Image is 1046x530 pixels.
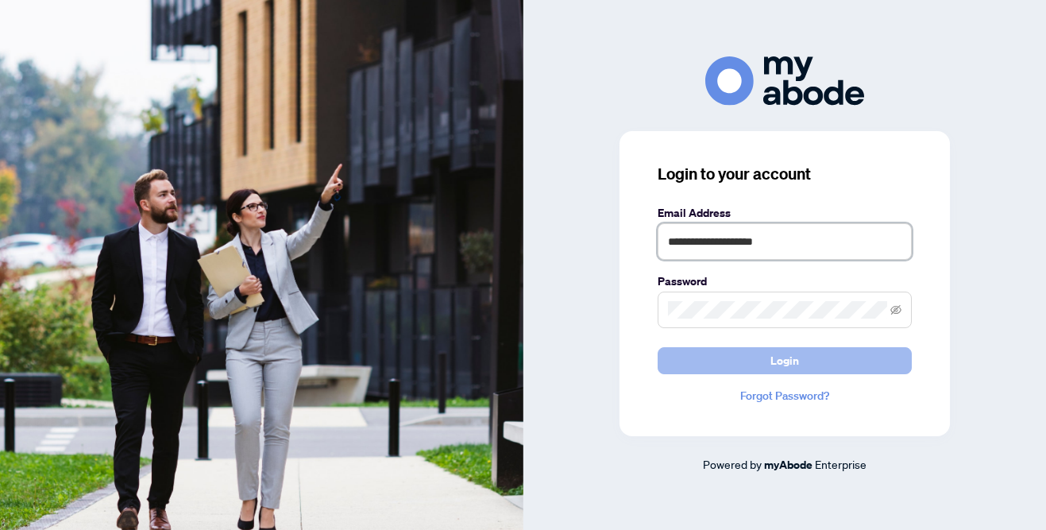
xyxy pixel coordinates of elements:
[770,348,799,373] span: Login
[705,56,864,105] img: ma-logo
[658,273,912,290] label: Password
[658,387,912,404] a: Forgot Password?
[890,304,901,315] span: eye-invisible
[658,204,912,222] label: Email Address
[658,163,912,185] h3: Login to your account
[764,456,812,474] a: myAbode
[815,457,867,471] span: Enterprise
[703,457,762,471] span: Powered by
[658,347,912,374] button: Login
